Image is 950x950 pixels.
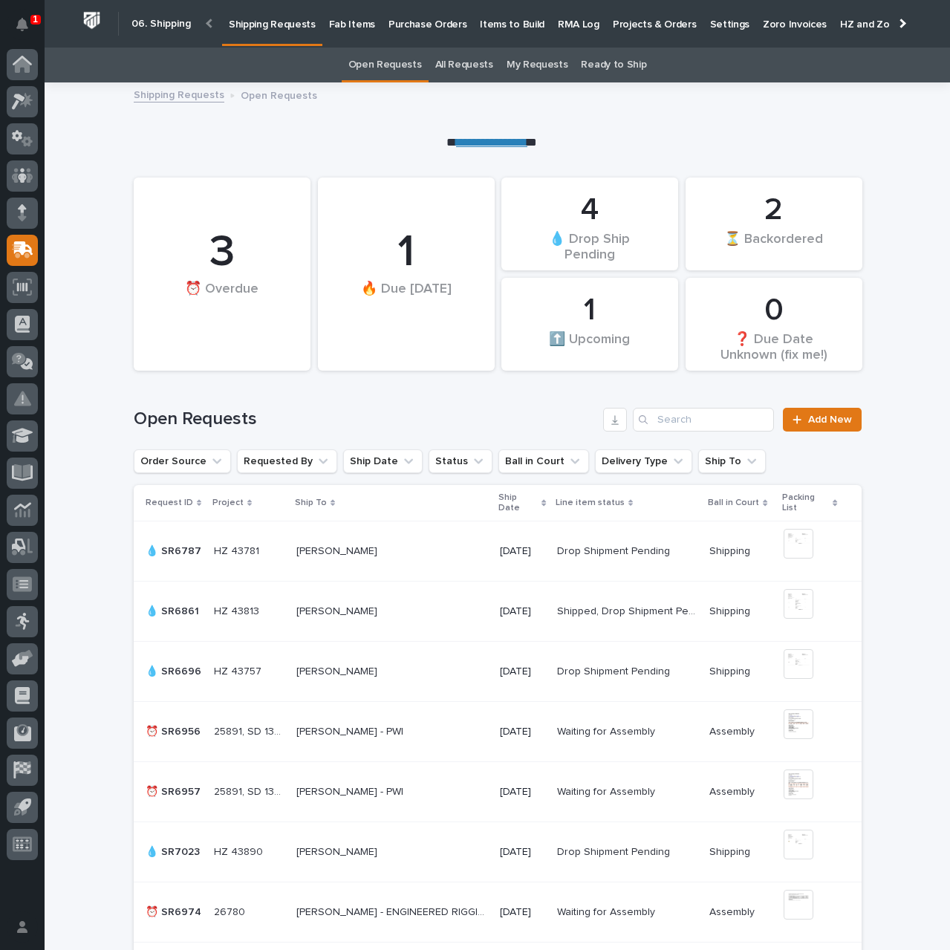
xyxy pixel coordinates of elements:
p: [PERSON_NAME] [296,843,380,859]
input: Search [633,408,774,432]
button: Ship Date [343,449,423,473]
p: Project [212,495,244,511]
button: Delivery Type [595,449,692,473]
p: [DATE] [500,846,544,859]
div: 🔥 Due [DATE] [343,281,469,328]
p: Waiting for Assembly [557,783,658,798]
p: HZ 43781 [214,542,262,558]
p: Ship To [295,495,327,511]
p: Assembly [709,903,758,919]
button: Requested By [237,449,337,473]
p: 25891, SD 1386 [214,723,288,738]
button: Ball in Court [498,449,589,473]
p: Assembly [709,783,758,798]
p: Drop Shipment Pending [557,542,673,558]
button: Status [429,449,492,473]
a: All Requests [435,48,493,82]
p: [PERSON_NAME] [296,663,380,678]
p: Drop Shipment Pending [557,843,673,859]
p: Assembly [709,723,758,738]
p: [PERSON_NAME] [296,602,380,618]
tr: 💧 SR7023💧 SR7023 HZ 43890HZ 43890 [PERSON_NAME][PERSON_NAME] [DATE]Drop Shipment PendingDrop Ship... [134,822,862,882]
tr: 💧 SR6787💧 SR6787 HZ 43781HZ 43781 [PERSON_NAME][PERSON_NAME] [DATE]Drop Shipment PendingDrop Ship... [134,521,862,582]
button: Order Source [134,449,231,473]
p: [PERSON_NAME] - PWI [296,783,406,798]
tr: ⏰ SR6974⏰ SR6974 2678026780 [PERSON_NAME] - ENGINEERED RIGGING[PERSON_NAME] - ENGINEERED RIGGING ... [134,882,862,943]
span: Add New [808,414,852,425]
p: Waiting for Assembly [557,903,658,919]
p: Request ID [146,495,193,511]
p: Shipping [709,663,753,678]
a: Add New [783,408,861,432]
p: Shipped, Drop Shipment Pending [557,602,701,618]
h1: Open Requests [134,409,598,430]
div: 2 [711,192,837,229]
div: 4 [527,192,653,229]
p: ⏰ SR6957 [146,783,204,798]
a: Ready to Ship [581,48,646,82]
a: Open Requests [348,48,422,82]
h2: 06. Shipping [131,18,191,30]
p: [DATE] [500,786,544,798]
p: ⏰ SR6974 [146,903,204,919]
div: 3 [159,226,285,279]
p: CHRISTOPHER COX - ENGINEERED RIGGING [296,903,491,919]
p: 💧 SR6787 [146,542,204,558]
p: Open Requests [241,86,317,103]
p: Line item status [556,495,625,511]
p: [DATE] [500,666,544,678]
tr: 💧 SR6696💧 SR6696 HZ 43757HZ 43757 [PERSON_NAME][PERSON_NAME] [DATE]Drop Shipment PendingDrop Ship... [134,642,862,702]
div: 💧 Drop Ship Pending [527,230,653,261]
button: Ship To [698,449,766,473]
tr: ⏰ SR6957⏰ SR6957 25891, SD 138725891, SD 1387 [PERSON_NAME] - PWI[PERSON_NAME] - PWI [DATE]Waitin... [134,762,862,822]
p: 1 [33,14,38,25]
p: HZ 43813 [214,602,262,618]
p: [DATE] [500,906,544,919]
p: 💧 SR6696 [146,663,204,678]
div: ⬆️ Upcoming [527,331,653,362]
div: Notifications1 [19,18,38,42]
p: HZ 43890 [214,843,266,859]
p: 25891, SD 1387 [214,783,288,798]
div: ⏳ Backordered [711,230,837,261]
p: 💧 SR6861 [146,602,202,618]
p: [DATE] [500,605,544,618]
tr: 💧 SR6861💧 SR6861 HZ 43813HZ 43813 [PERSON_NAME][PERSON_NAME] [DATE]Shipped, Drop Shipment Pending... [134,582,862,642]
p: Drop Shipment Pending [557,663,673,678]
p: 26780 [214,903,248,919]
a: My Requests [507,48,568,82]
p: [DATE] [500,726,544,738]
p: [DATE] [500,545,544,558]
p: Waiting for Assembly [557,723,658,738]
tr: ⏰ SR6956⏰ SR6956 25891, SD 138625891, SD 1386 [PERSON_NAME] - PWI[PERSON_NAME] - PWI [DATE]Waitin... [134,702,862,762]
p: [PERSON_NAME] - PWI [296,723,406,738]
div: ❓ Due Date Unknown (fix me!) [711,331,837,362]
p: Shipping [709,843,753,859]
p: Packing List [782,489,829,517]
p: Ball in Court [708,495,759,511]
p: 💧 SR7023 [146,843,203,859]
img: Workspace Logo [78,7,105,34]
div: 0 [711,292,837,329]
p: [PERSON_NAME] [296,542,380,558]
div: 1 [527,292,653,329]
p: Shipping [709,542,753,558]
div: 1 [343,226,469,279]
button: Notifications [7,9,38,40]
p: Shipping [709,602,753,618]
div: ⏰ Overdue [159,281,285,328]
a: Shipping Requests [134,85,224,103]
p: ⏰ SR6956 [146,723,204,738]
p: HZ 43757 [214,663,264,678]
p: Ship Date [498,489,538,517]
